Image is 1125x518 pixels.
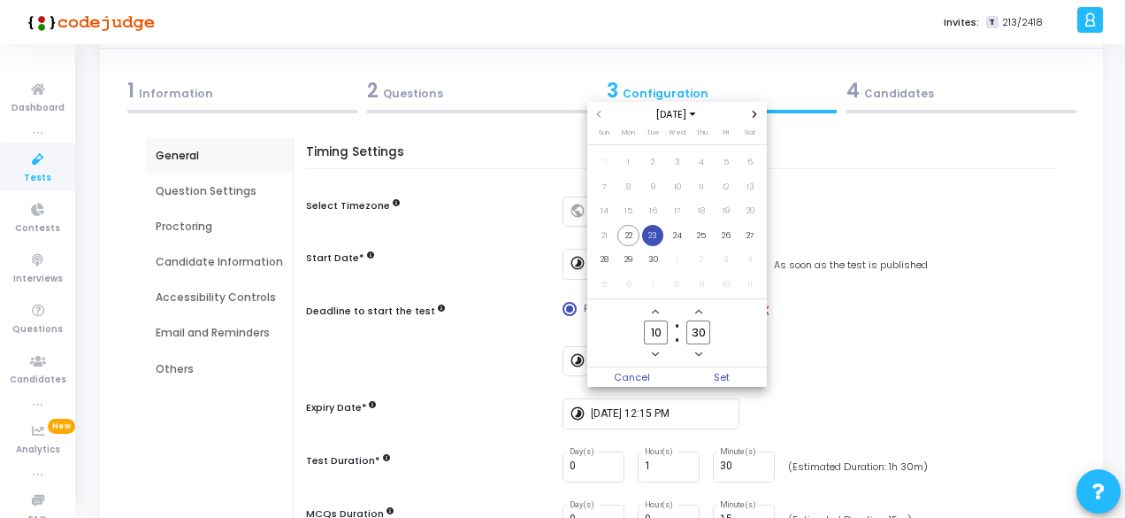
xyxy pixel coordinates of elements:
[691,274,713,296] span: 9
[738,174,762,199] td: September 13, 2025
[691,151,713,174] span: 4
[616,174,641,199] td: September 8, 2025
[617,225,639,247] span: 22
[738,272,762,297] td: October 11, 2025
[738,199,762,224] td: September 20, 2025
[738,151,762,175] td: September 6, 2025
[689,272,714,297] td: October 9, 2025
[665,223,690,248] td: September 24, 2025
[616,223,641,248] td: September 22, 2025
[665,151,690,175] td: September 3, 2025
[715,225,737,247] span: 26
[689,248,714,273] td: October 2, 2025
[689,223,714,248] td: September 25, 2025
[642,225,664,247] span: 23
[592,248,616,273] td: September 28, 2025
[665,248,690,273] td: October 1, 2025
[666,249,688,271] span: 1
[739,176,761,198] span: 13
[616,199,641,224] td: September 15, 2025
[691,347,706,362] button: Minus a minute
[666,151,688,174] span: 3
[640,151,665,175] td: September 2, 2025
[666,225,688,247] span: 24
[642,249,664,271] span: 30
[689,151,714,175] td: September 4, 2025
[648,304,663,319] button: Add a hour
[666,200,688,222] span: 17
[593,225,616,247] span: 21
[677,367,768,387] button: Set
[665,174,690,199] td: September 10, 2025
[739,200,761,222] span: 20
[616,248,641,273] td: September 29, 2025
[592,107,607,122] button: Previous month
[691,249,713,271] span: 2
[666,274,688,296] span: 8
[715,249,737,271] span: 3
[592,151,616,175] td: August 31, 2025
[723,128,729,137] span: Fri
[640,174,665,199] td: September 9, 2025
[593,274,616,296] span: 5
[714,127,739,144] th: Friday
[642,151,664,174] span: 2
[617,200,639,222] span: 15
[715,274,737,296] span: 10
[617,151,639,174] span: 1
[592,199,616,224] td: September 14, 2025
[715,151,737,174] span: 5
[640,223,665,248] td: September 23, 2025
[642,274,664,296] span: 7
[648,347,663,362] button: Minus a hour
[689,174,714,199] td: September 11, 2025
[651,107,703,122] button: Choose month and year
[739,151,761,174] span: 6
[617,176,639,198] span: 8
[714,199,739,224] td: September 19, 2025
[617,274,639,296] span: 6
[640,272,665,297] td: October 7, 2025
[715,200,737,222] span: 19
[617,249,639,271] span: 29
[640,248,665,273] td: September 30, 2025
[666,176,688,198] span: 10
[696,128,708,137] span: Thu
[665,199,690,224] td: September 17, 2025
[669,128,685,137] span: Wed
[739,274,761,296] span: 11
[587,367,677,387] button: Cancel
[747,107,762,122] button: Next month
[739,249,761,271] span: 4
[714,248,739,273] td: October 3, 2025
[593,249,616,271] span: 28
[593,200,616,222] span: 14
[691,200,713,222] span: 18
[665,272,690,297] td: October 8, 2025
[616,272,641,297] td: October 6, 2025
[745,128,755,137] span: Sat
[738,248,762,273] td: October 4, 2025
[689,199,714,224] td: September 18, 2025
[622,128,635,137] span: Mon
[691,176,713,198] span: 11
[592,127,616,144] th: Sunday
[642,200,664,222] span: 16
[714,174,739,199] td: September 12, 2025
[714,151,739,175] td: September 5, 2025
[593,151,616,174] span: 31
[691,304,706,319] button: Add a minute
[592,272,616,297] td: October 5, 2025
[665,127,690,144] th: Wednesday
[616,151,641,175] td: September 1, 2025
[691,225,713,247] span: 25
[651,107,703,122] span: [DATE]
[714,272,739,297] td: October 10, 2025
[715,176,737,198] span: 12
[738,223,762,248] td: September 27, 2025
[592,174,616,199] td: September 7, 2025
[739,225,761,247] span: 27
[642,176,664,198] span: 9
